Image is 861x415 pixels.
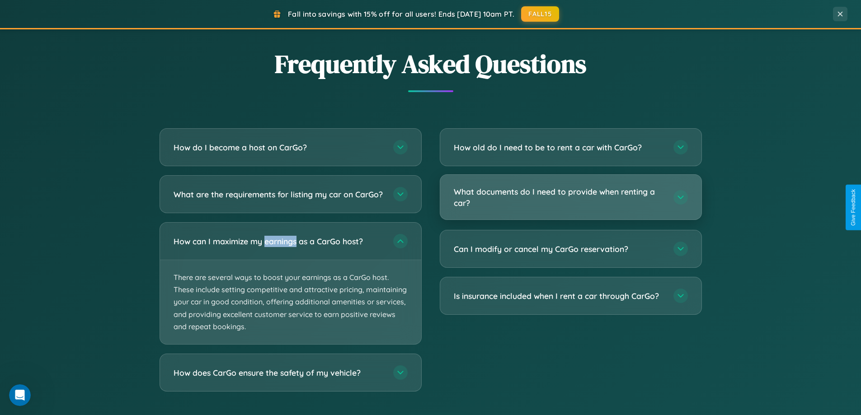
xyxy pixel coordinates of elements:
[160,260,421,344] p: There are several ways to boost your earnings as a CarGo host. These include setting competitive ...
[454,243,664,255] h3: Can I modify or cancel my CarGo reservation?
[454,142,664,153] h3: How old do I need to be to rent a car with CarGo?
[174,189,384,200] h3: What are the requirements for listing my car on CarGo?
[174,367,384,378] h3: How does CarGo ensure the safety of my vehicle?
[454,186,664,208] h3: What documents do I need to provide when renting a car?
[174,142,384,153] h3: How do I become a host on CarGo?
[454,290,664,302] h3: Is insurance included when I rent a car through CarGo?
[521,6,559,22] button: FALL15
[9,384,31,406] iframe: Intercom live chat
[174,236,384,247] h3: How can I maximize my earnings as a CarGo host?
[288,9,514,19] span: Fall into savings with 15% off for all users! Ends [DATE] 10am PT.
[160,47,702,81] h2: Frequently Asked Questions
[850,189,856,226] div: Give Feedback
